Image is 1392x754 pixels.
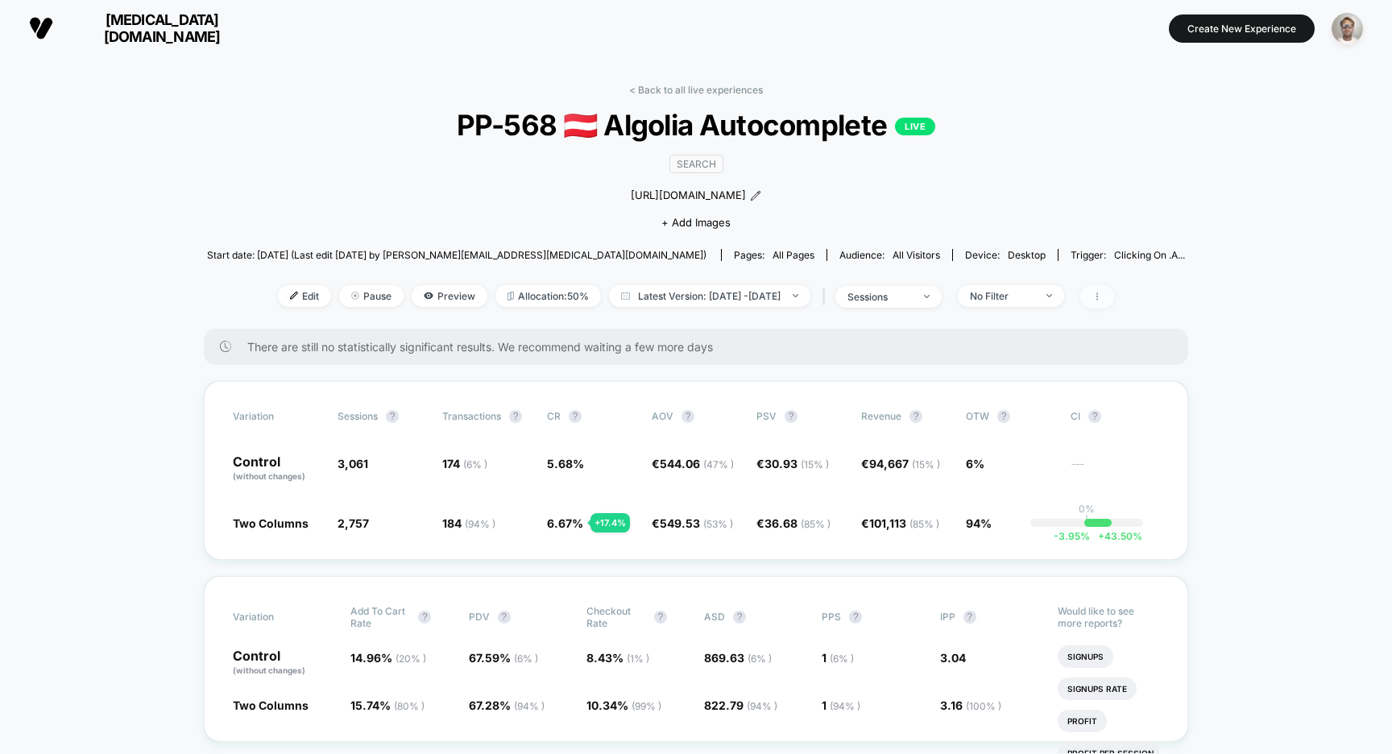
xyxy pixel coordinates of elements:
span: Clicking on .a... [1114,249,1185,261]
img: edit [290,292,298,300]
span: + [1098,530,1104,542]
img: ppic [1332,13,1363,44]
p: Control [233,455,321,483]
span: 3.16 [940,698,1001,712]
div: + 17.4 % [590,513,630,532]
span: Add To Cart Rate [350,605,410,629]
span: 2,757 [338,516,369,530]
span: (without changes) [233,471,305,481]
span: CR [547,410,561,422]
span: € [756,457,829,470]
span: PSV [756,410,777,422]
span: Two Columns [233,516,309,530]
span: ( 1 % ) [627,652,649,665]
span: ( 53 % ) [703,518,733,530]
button: ? [785,410,797,423]
span: Transactions [442,410,501,422]
p: | [1085,515,1088,527]
span: PDV [469,611,490,623]
span: (without changes) [233,665,305,675]
span: Sessions [338,410,378,422]
span: € [652,516,733,530]
span: ( 15 % ) [801,458,829,470]
button: ? [569,410,582,423]
div: Pages: [734,249,814,261]
li: Profit [1058,710,1107,732]
span: all pages [773,249,814,261]
span: 10.34 % [586,698,661,712]
button: [MEDICAL_DATA][DOMAIN_NAME] [24,10,263,46]
span: ( 20 % ) [396,652,426,665]
span: -3.95 % [1054,530,1090,542]
span: There are still no statistically significant results. We recommend waiting a few more days [247,340,1156,354]
img: end [1046,294,1052,297]
li: Signups Rate [1058,677,1137,700]
button: ? [849,611,862,623]
span: ( 47 % ) [703,458,734,470]
span: 869.63 [704,651,772,665]
button: ? [418,611,431,623]
span: € [861,516,939,530]
p: LIVE [895,118,935,135]
span: Revenue [861,410,901,422]
span: ( 15 % ) [912,458,940,470]
img: end [924,295,930,298]
span: ( 85 % ) [909,518,939,530]
span: 174 [442,457,487,470]
span: Latest Version: [DATE] - [DATE] [609,285,810,307]
button: ? [733,611,746,623]
span: + Add Images [661,216,731,229]
button: ? [997,410,1010,423]
button: ? [963,611,976,623]
button: ? [654,611,667,623]
span: € [861,457,940,470]
p: Would like to see more reports? [1058,605,1159,629]
span: SEARCH [669,155,723,173]
span: Checkout Rate [586,605,646,629]
span: ( 85 % ) [801,518,831,530]
span: 36.68 [764,516,831,530]
span: ( 6 % ) [748,652,772,665]
span: | [818,285,835,309]
button: ? [1088,410,1101,423]
span: ( 94 % ) [465,518,495,530]
span: ( 6 % ) [463,458,487,470]
span: ( 94 % ) [747,700,777,712]
div: sessions [847,291,912,303]
span: 30.93 [764,457,829,470]
span: ( 100 % ) [966,700,1001,712]
button: ? [681,410,694,423]
div: No Filter [970,290,1034,302]
div: Audience: [839,249,940,261]
span: € [652,457,734,470]
img: rebalance [507,292,514,300]
span: Variation [233,605,321,629]
span: 15.74 % [350,698,425,712]
button: ? [909,410,922,423]
span: 5.68 % [547,457,584,470]
span: PP-568 🇦🇹 Algolia Autocomplete [256,108,1136,143]
span: 14.96 % [350,651,426,665]
span: Edit [278,285,331,307]
span: Variation [233,410,321,423]
button: ? [509,410,522,423]
span: [MEDICAL_DATA][DOMAIN_NAME] [65,11,259,45]
span: 822.79 [704,698,777,712]
span: 94% [966,516,992,530]
span: 6.67 % [547,516,583,530]
span: CI [1071,410,1159,423]
span: 67.59 % [469,651,538,665]
span: [URL][DOMAIN_NAME] [631,188,746,204]
span: ( 99 % ) [632,700,661,712]
span: 1 [822,698,860,712]
span: 67.28 % [469,698,545,712]
span: ( 94 % ) [830,700,860,712]
p: 0% [1079,503,1095,515]
span: 549.53 [660,516,733,530]
span: Device: [952,249,1058,261]
span: Allocation: 50% [495,285,601,307]
span: 101,113 [869,516,939,530]
span: Pause [339,285,404,307]
span: Preview [412,285,487,307]
span: 6% [966,457,984,470]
